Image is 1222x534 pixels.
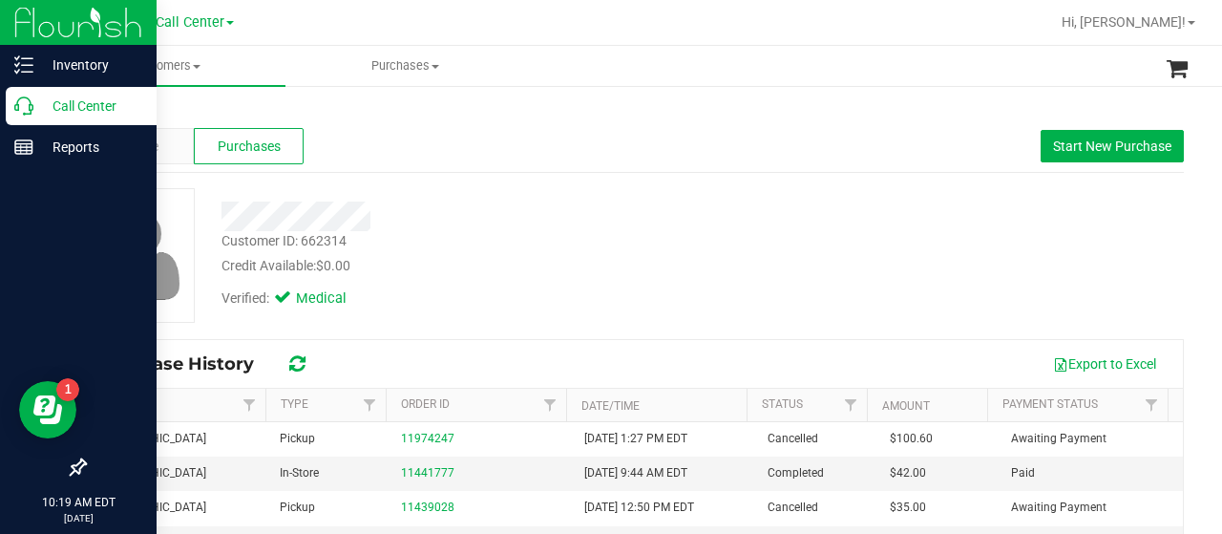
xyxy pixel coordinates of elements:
[9,511,148,525] p: [DATE]
[316,258,350,273] span: $0.00
[1062,14,1186,30] span: Hi, [PERSON_NAME]!
[835,389,867,421] a: Filter
[768,430,818,448] span: Cancelled
[33,136,148,159] p: Reports
[1136,389,1168,421] a: Filter
[584,430,687,448] span: [DATE] 1:27 PM EDT
[56,378,79,401] iframe: Resource center unread badge
[14,96,33,116] inline-svg: Call Center
[46,57,285,75] span: Customers
[33,95,148,117] p: Call Center
[286,57,524,75] span: Purchases
[280,464,319,482] span: In-Store
[234,389,265,421] a: Filter
[99,353,273,374] span: Purchase History
[401,432,454,445] a: 11974247
[296,288,372,310] span: Medical
[1011,464,1035,482] span: Paid
[285,46,525,86] a: Purchases
[33,53,148,76] p: Inventory
[221,231,347,251] div: Customer ID: 662314
[1041,348,1169,380] button: Export to Excel
[280,430,315,448] span: Pickup
[890,464,926,482] span: $42.00
[46,46,285,86] a: Customers
[1041,130,1184,162] button: Start New Purchase
[768,464,824,482] span: Completed
[1011,499,1106,517] span: Awaiting Payment
[9,494,148,511] p: 10:19 AM EDT
[581,399,640,413] a: Date/Time
[401,466,454,480] a: 11441777
[1053,139,1171,154] span: Start New Purchase
[535,389,566,421] a: Filter
[882,399,930,413] a: Amount
[762,397,803,411] a: Status
[221,256,757,276] div: Credit Available:
[280,499,315,517] span: Pickup
[768,499,818,517] span: Cancelled
[354,389,386,421] a: Filter
[14,55,33,75] inline-svg: Inventory
[281,397,308,411] a: Type
[156,14,224,31] span: Call Center
[19,381,76,438] iframe: Resource center
[14,138,33,157] inline-svg: Reports
[890,430,933,448] span: $100.60
[1002,397,1098,411] a: Payment Status
[890,499,926,517] span: $35.00
[218,137,281,157] span: Purchases
[1011,430,1106,448] span: Awaiting Payment
[401,501,454,514] a: 11439028
[584,499,694,517] span: [DATE] 12:50 PM EDT
[584,464,687,482] span: [DATE] 9:44 AM EDT
[221,288,372,310] div: Verified:
[401,397,450,411] a: Order ID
